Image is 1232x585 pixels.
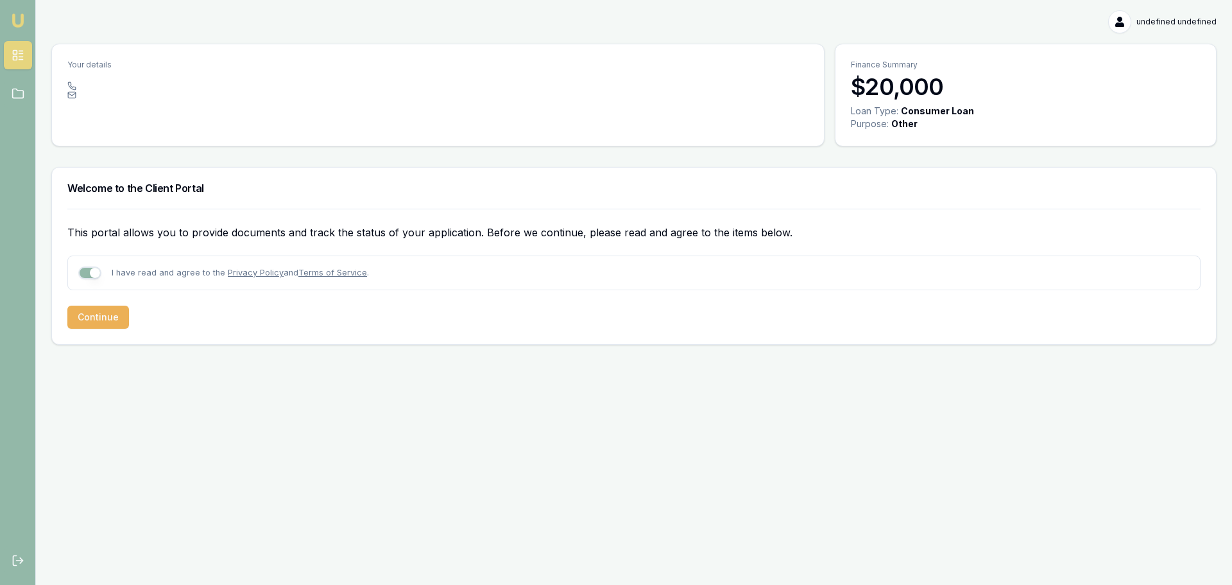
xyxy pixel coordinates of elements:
button: Continue [67,306,129,329]
div: Other [891,118,918,130]
h3: $20,000 [851,74,1201,100]
span: undefined undefined [1136,17,1217,27]
p: This portal allows you to provide documents and track the status of your application. Before we c... [67,225,1201,240]
div: Consumer Loan [901,105,974,118]
p: I have read and agree to the and . [112,266,369,279]
a: Terms of Service [298,268,367,277]
div: Purpose: [851,118,889,130]
img: emu-icon-u.png [10,13,26,28]
p: Your details [67,60,809,70]
p: Finance Summary [851,60,1201,70]
h3: Welcome to the Client Portal [67,183,1201,193]
a: Privacy Policy [228,268,284,277]
div: Loan Type: [851,105,898,118]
